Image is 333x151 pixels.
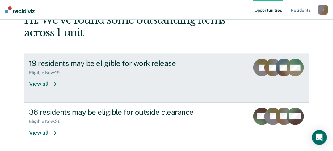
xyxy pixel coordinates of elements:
[29,70,65,75] div: Eligible Now : 19
[312,130,327,145] div: Open Intercom Messenger
[24,54,309,102] a: 19 residents may be eligible for work releaseEligible Now:19View all
[29,59,245,68] div: 19 residents may be eligible for work release
[29,124,64,136] div: View all
[5,6,35,13] img: Recidiviz
[24,14,252,39] div: Hi. We’ve found some outstanding items across 1 unit
[318,5,328,15] button: J
[29,108,245,117] div: 36 residents may be eligible for outside clearance
[29,119,65,124] div: Eligible Now : 36
[29,75,64,88] div: View all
